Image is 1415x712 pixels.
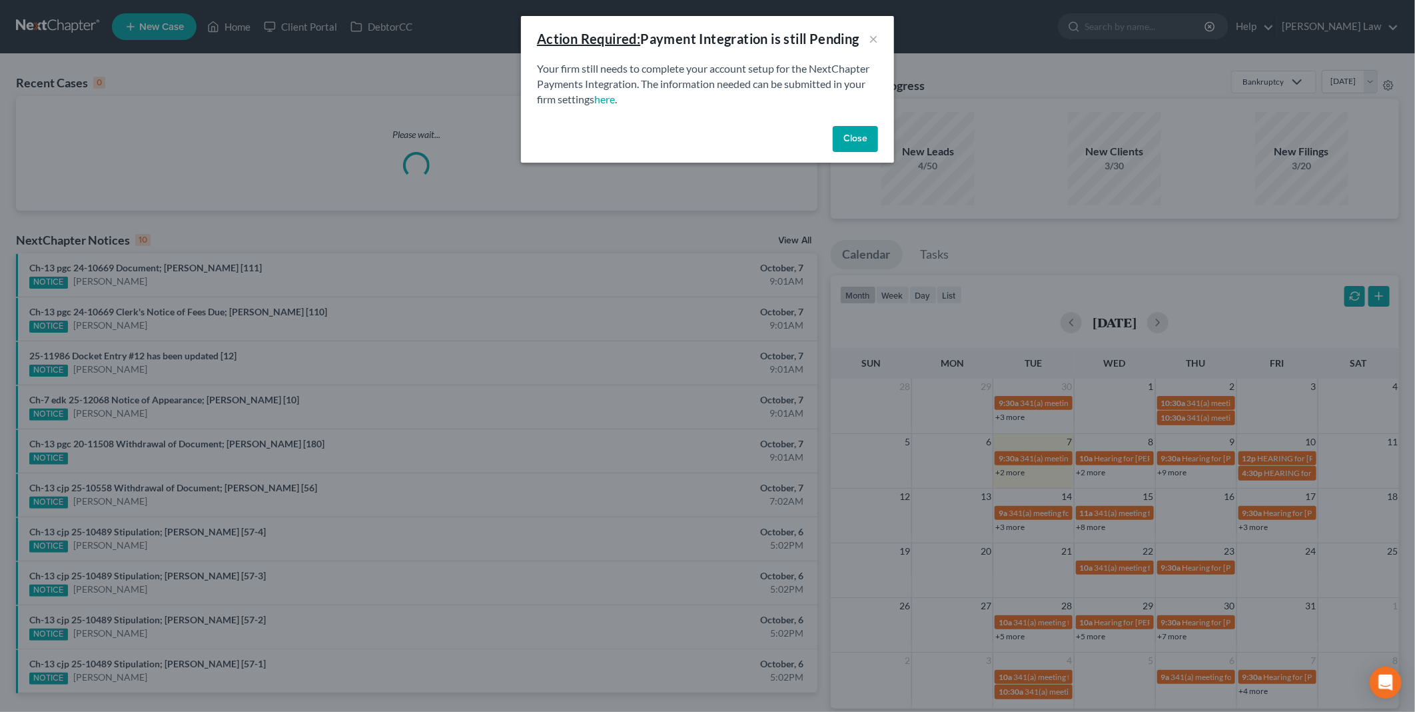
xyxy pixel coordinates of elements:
[537,29,859,48] div: Payment Integration is still Pending
[833,126,878,153] button: Close
[537,31,640,47] u: Action Required:
[869,31,878,47] button: ×
[594,93,615,105] a: here
[537,61,878,107] p: Your firm still needs to complete your account setup for the NextChapter Payments Integration. Th...
[1370,667,1402,699] div: Open Intercom Messenger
